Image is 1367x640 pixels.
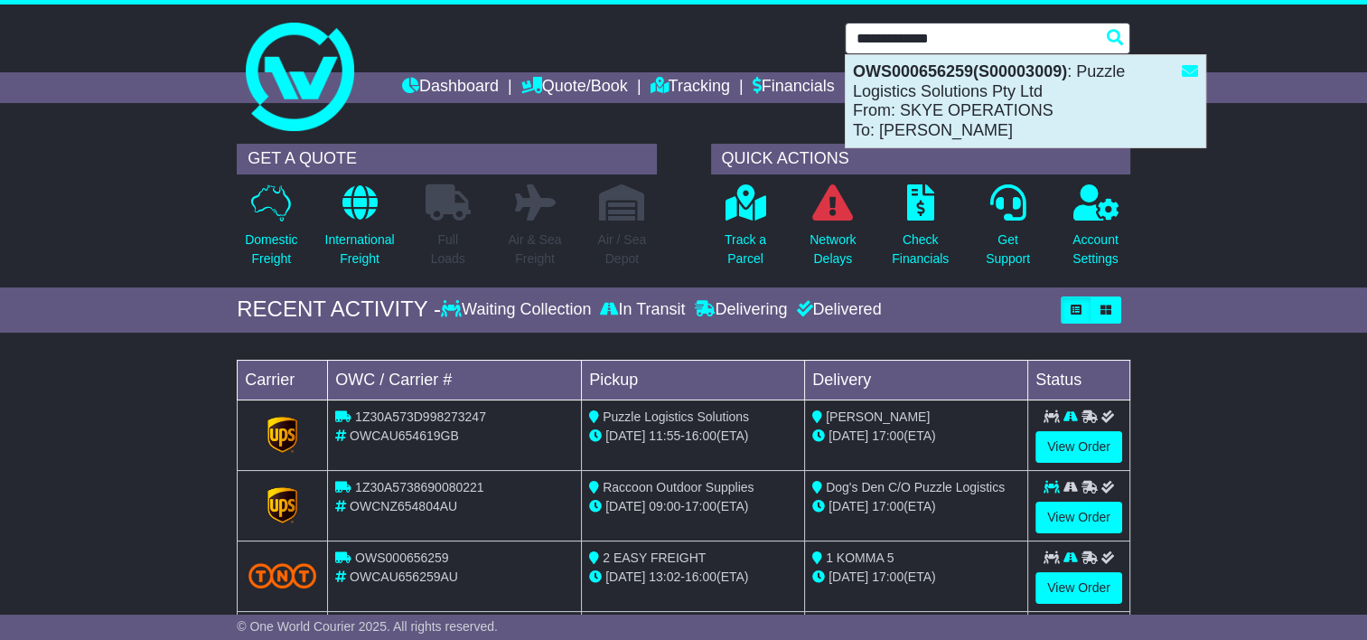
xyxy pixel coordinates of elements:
span: 2 EASY FREIGHT [603,551,706,565]
a: View Order [1035,572,1122,604]
a: InternationalFreight [323,184,395,278]
img: TNT_Domestic.png [248,563,316,588]
div: - (ETA) [589,427,797,446]
a: CheckFinancials [891,184,950,278]
span: OWCAU654619GB [350,428,459,443]
div: RECENT ACTIVITY - [237,296,441,323]
span: Raccoon Outdoor Supplies [603,480,754,494]
span: [DATE] [829,569,868,584]
span: Puzzle Logistics Solutions [603,409,749,424]
span: [DATE] [829,499,868,513]
span: 16:00 [685,569,716,584]
span: 1 KOMMA 5 [826,551,894,565]
a: AccountSettings [1072,184,1119,278]
a: Financials [753,72,835,103]
span: © One World Courier 2025. All rights reserved. [237,619,498,634]
span: 09:00 [649,499,680,513]
span: [DATE] [605,499,645,513]
a: DomesticFreight [244,184,298,278]
p: Account Settings [1072,231,1119,268]
span: 17:00 [872,499,904,513]
td: Pickup [582,360,805,400]
div: Delivering [689,300,791,320]
span: OWCNZ654804AU [350,499,457,513]
div: QUICK ACTIONS [711,144,1130,174]
span: [DATE] [605,428,645,443]
div: (ETA) [812,427,1020,446]
p: Full Loads [426,231,471,268]
span: 17:00 [872,428,904,443]
span: 16:00 [685,428,716,443]
img: GetCarrierServiceLogo [267,487,298,523]
p: Get Support [986,231,1030,268]
span: 1Z30A5738690080221 [355,480,483,494]
p: Air / Sea Depot [597,231,646,268]
a: View Order [1035,502,1122,533]
td: Status [1028,360,1130,400]
div: In Transit [595,300,689,320]
td: Carrier [238,360,328,400]
span: [DATE] [605,569,645,584]
p: Network Delays [810,231,856,268]
span: 13:02 [649,569,680,584]
div: GET A QUOTE [237,144,656,174]
span: Dog's Den C/O Puzzle Logistics [826,480,1005,494]
a: GetSupport [985,184,1031,278]
div: Delivered [791,300,881,320]
div: - (ETA) [589,568,797,587]
a: NetworkDelays [809,184,857,278]
div: - (ETA) [589,497,797,516]
a: Tracking [650,72,729,103]
span: 11:55 [649,428,680,443]
span: OWCAU656259AU [350,569,458,584]
span: 1Z30A573D998273247 [355,409,486,424]
td: OWC / Carrier # [328,360,582,400]
span: 17:00 [872,569,904,584]
span: [DATE] [829,428,868,443]
p: Air & Sea Freight [508,231,561,268]
div: Waiting Collection [441,300,595,320]
a: Quote/Book [521,72,628,103]
p: Check Financials [892,231,949,268]
a: View Order [1035,431,1122,463]
a: Dashboard [402,72,499,103]
p: International Freight [324,231,394,268]
img: GetCarrierServiceLogo [267,417,298,453]
strong: OWS000656259(S00003009) [853,62,1067,80]
td: Delivery [805,360,1028,400]
p: Domestic Freight [245,231,297,268]
p: Track a Parcel [725,231,766,268]
a: Track aParcel [724,184,767,278]
span: 17:00 [685,499,716,513]
span: OWS000656259 [355,551,449,565]
span: [PERSON_NAME] [826,409,930,424]
div: (ETA) [812,568,1020,587]
div: (ETA) [812,497,1020,516]
div: : Puzzle Logistics Solutions Pty Ltd From: SKYE OPERATIONS To: [PERSON_NAME] [846,55,1205,147]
